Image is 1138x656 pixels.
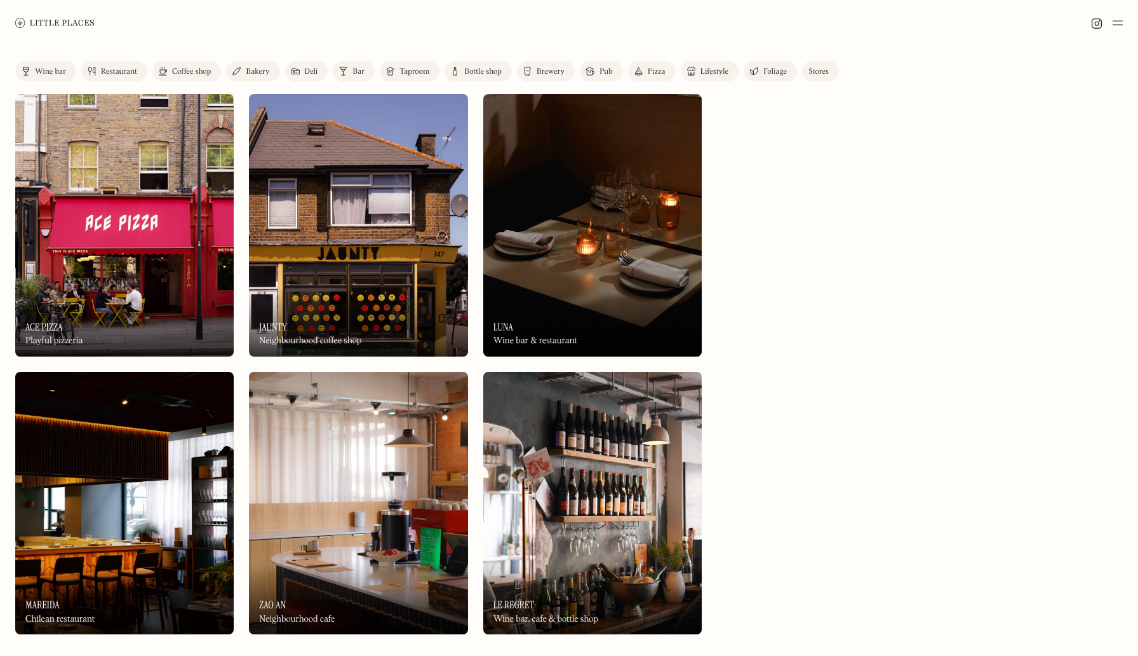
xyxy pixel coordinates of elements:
a: Stores [802,61,839,81]
a: Bakery [226,61,279,81]
h3: Zao An [259,599,286,611]
a: Zao AnZao AnZao AnNeighbourhood cafe [249,372,467,634]
a: Brewery [517,61,575,81]
a: Taproom [380,61,439,81]
div: Wine bar [35,68,66,76]
div: Pizza [648,68,666,76]
a: Pizza [628,61,676,81]
div: Wine bar & restaurant [493,336,577,346]
div: Lifestyle [700,68,728,76]
h3: Luna [493,321,513,333]
h3: Ace Pizza [25,321,63,333]
div: Playful pizzeria [25,336,83,346]
a: Lifestyle [681,61,739,81]
img: Mareida [15,372,234,634]
a: LunaLunaLunaWine bar & restaurant [483,94,702,357]
a: Deli [285,61,328,81]
a: MareidaMareidaMareidaChilean restaurant [15,372,234,634]
a: Restaurant [81,61,147,81]
div: Brewery [537,68,565,76]
div: Stores [808,68,829,76]
div: Deli [305,68,318,76]
a: Bar [333,61,375,81]
h3: Jaunty [259,321,287,333]
div: Bakery [246,68,269,76]
a: Wine bar [15,61,76,81]
h3: Le Regret [493,599,534,611]
a: Le RegretLe RegretLe RegretWine bar, cafe & bottle shop [483,372,702,634]
div: Foliage [763,68,787,76]
a: Foliage [744,61,797,81]
h3: Mareida [25,599,60,611]
div: Bottle shop [464,68,502,76]
div: Pub [599,68,613,76]
img: Luna [483,94,702,357]
img: Zao An [249,372,467,634]
a: JauntyJauntyJauntyNeighbourhood coffee shop [249,94,467,357]
div: Neighbourhood coffee shop [259,336,361,346]
div: Wine bar, cafe & bottle shop [493,614,598,625]
div: Bar [352,68,365,76]
img: Jaunty [249,94,467,357]
div: Taproom [399,68,429,76]
a: Coffee shop [152,61,221,81]
div: Neighbourhood cafe [259,614,335,625]
img: Le Regret [483,372,702,634]
div: Coffee shop [172,68,211,76]
a: Ace PizzaAce PizzaAce PizzaPlayful pizzeria [15,94,234,357]
div: Restaurant [101,68,137,76]
a: Pub [580,61,623,81]
img: Ace Pizza [15,94,234,357]
a: Bottle shop [445,61,512,81]
div: Chilean restaurant [25,614,95,625]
